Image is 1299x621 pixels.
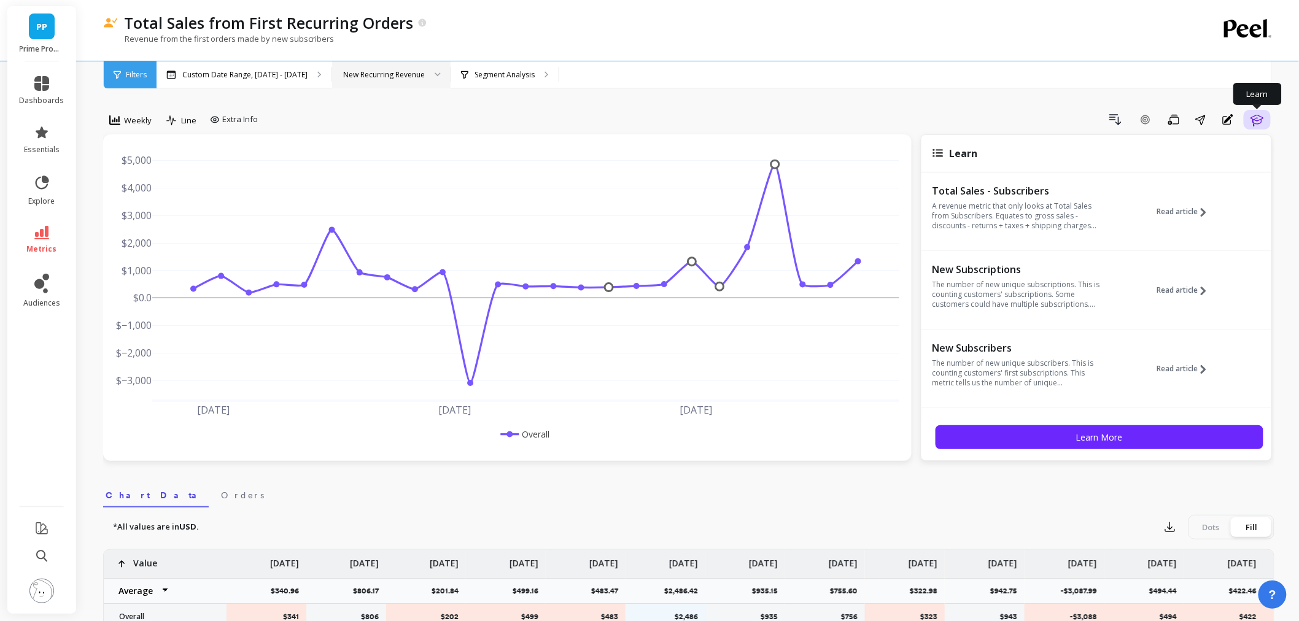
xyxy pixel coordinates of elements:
[933,280,1101,309] p: The number of new unique subscriptions. This is counting customers' subscriptions. Some customers...
[1068,550,1097,569] p: [DATE]
[752,586,785,596] p: $935.15
[933,358,1101,388] p: The number of new unique subscribers. This is counting customers' first subscriptions. This metri...
[933,263,1101,276] p: New Subscriptions
[988,550,1017,569] p: [DATE]
[20,96,64,106] span: dashboards
[1157,183,1216,240] button: Read article
[749,550,778,569] p: [DATE]
[343,69,425,80] div: New Recurring Revenue
[106,489,206,501] span: Chart Data
[950,147,978,160] span: Learn
[221,489,264,501] span: Orders
[353,586,386,596] p: $806.17
[432,586,466,596] p: $201.84
[1061,586,1104,596] p: -$3,087.99
[830,586,865,596] p: $755.60
[1157,285,1198,295] span: Read article
[29,579,54,603] img: profile picture
[181,115,196,126] span: Line
[1157,262,1216,318] button: Read article
[1258,580,1287,609] button: ?
[182,70,308,80] p: Custom Date Range, [DATE] - [DATE]
[909,550,937,569] p: [DATE]
[829,550,858,569] p: [DATE]
[124,12,414,33] p: Total Sales from First Recurring Orders
[910,586,945,596] p: $322.98
[513,586,546,596] p: $499.16
[126,70,147,80] span: Filters
[933,185,1101,197] p: Total Sales - Subscribers
[1191,517,1231,537] div: Dots
[1269,586,1276,603] span: ?
[933,342,1101,354] p: New Subscribers
[990,586,1025,596] p: $942.75
[20,44,64,54] p: Prime Prometics™
[1076,431,1123,443] span: Learn More
[591,586,626,596] p: $483.47
[27,244,57,254] span: metrics
[29,196,55,206] span: explore
[103,33,334,44] p: Revenue from the first orders made by new subscribers
[103,479,1274,507] nav: Tabs
[1229,586,1264,596] p: $422.46
[936,425,1263,449] button: Learn More
[664,586,705,596] p: $2,486.42
[1157,364,1198,374] span: Read article
[933,201,1101,231] p: A revenue metric that only looks at Total Sales from Subscribers. Equates to gross sales - discou...
[589,550,618,569] p: [DATE]
[23,298,60,308] span: audiences
[113,521,199,533] p: *All values are in
[1148,550,1177,569] p: [DATE]
[1231,517,1272,537] div: Fill
[36,20,47,34] span: PP
[1149,586,1184,596] p: $494.44
[270,550,299,569] p: [DATE]
[430,550,459,569] p: [DATE]
[222,114,258,126] span: Extra Info
[179,521,199,532] strong: USD.
[510,550,538,569] p: [DATE]
[133,550,157,569] p: Value
[1228,550,1257,569] p: [DATE]
[271,586,306,596] p: $340.96
[124,115,152,126] span: Weekly
[103,18,118,28] img: header icon
[1157,341,1216,397] button: Read article
[1157,207,1198,217] span: Read article
[1244,110,1271,129] button: Learn
[669,550,698,569] p: [DATE]
[24,145,60,155] span: essentials
[475,70,535,80] p: Segment Analysis
[350,550,379,569] p: [DATE]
